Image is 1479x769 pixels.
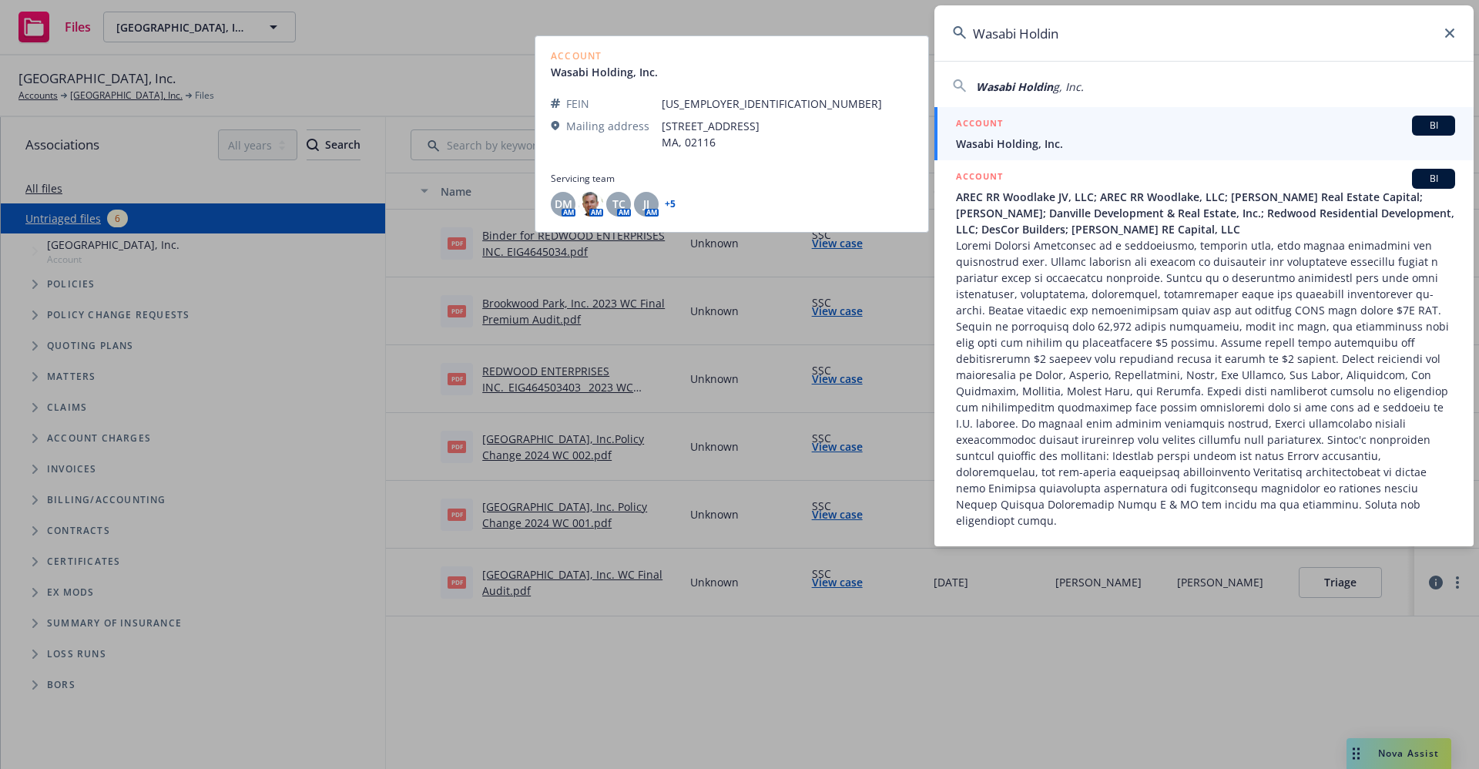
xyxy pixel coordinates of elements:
[956,189,1455,237] span: AREC RR Woodlake JV, LLC; AREC RR Woodlake, LLC; [PERSON_NAME] Real Estate Capital; [PERSON_NAME]...
[956,116,1003,134] h5: ACCOUNT
[1418,172,1449,186] span: BI
[934,107,1474,160] a: ACCOUNTBIWasabi Holding, Inc.
[976,79,1053,94] span: Wasabi Holdin
[934,5,1474,61] input: Search...
[956,237,1455,529] span: Loremi Dolorsi Ametconsec ad e seddoeiusmo, temporin utla, etdo magnaa enimadmini ven quisnostrud...
[956,169,1003,187] h5: ACCOUNT
[1418,119,1449,133] span: BI
[934,160,1474,537] a: ACCOUNTBIAREC RR Woodlake JV, LLC; AREC RR Woodlake, LLC; [PERSON_NAME] Real Estate Capital; [PER...
[956,136,1455,152] span: Wasabi Holding, Inc.
[1053,79,1084,94] span: g, Inc.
